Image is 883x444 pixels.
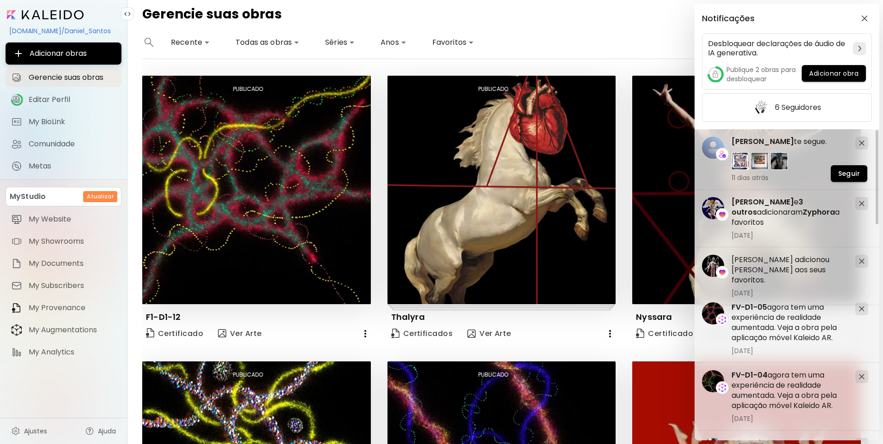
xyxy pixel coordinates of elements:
span: FV-D1-04 [732,370,768,380]
span: outros [732,207,757,217]
h5: [PERSON_NAME] adicionou [PERSON_NAME] aos seus favoritos. [732,255,848,285]
h5: agora tem uma experiência de realidade aumentada. Veja a obra pela aplicação móvel Kaleido AR. [732,370,848,411]
span: [DATE] [732,231,848,240]
h5: 6 Seguidores [775,103,821,112]
h5: te segue. [732,137,848,147]
span: [PERSON_NAME] [732,136,794,147]
span: 11 dias atrás [732,174,848,182]
h5: e adicionaram a favoritos [732,197,848,228]
span: [DATE] [732,414,848,423]
span: 3 [798,197,803,207]
button: Adicionar obra [802,65,866,82]
h5: Publique 2 obras para desbloquear [726,65,802,84]
span: Seguir [838,169,860,179]
a: Adicionar obra [802,65,866,84]
span: FV-D1-05 [732,302,767,312]
h5: Desbloquear declarações de áudio de IA generativa. [708,39,849,58]
img: chevron [858,46,861,51]
h5: agora tem uma experiência de realidade aumentada. Veja a obra pela aplicação móvel Kaleido AR. [732,302,848,343]
button: Seguir [831,165,867,182]
span: Zyphora [803,207,835,217]
span: Adicionar obra [809,69,859,78]
button: closeButton [857,11,872,26]
span: [PERSON_NAME] [732,197,794,207]
h5: Notificações [702,14,755,23]
img: closeButton [861,15,868,22]
span: [DATE] [732,347,848,355]
span: [DATE] [732,289,848,297]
